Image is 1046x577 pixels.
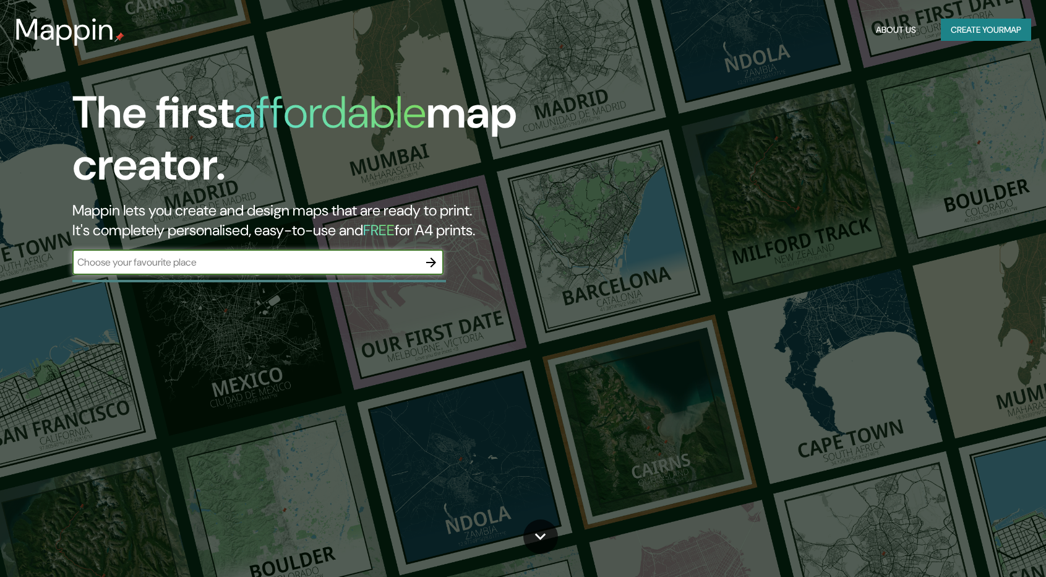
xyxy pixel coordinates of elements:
h2: Mappin lets you create and design maps that are ready to print. It's completely personalised, eas... [72,201,596,240]
button: Create yourmap [941,19,1031,41]
h1: The first map creator. [72,87,596,201]
h3: Mappin [15,12,114,47]
h5: FREE [363,220,395,240]
h1: affordable [234,84,426,141]
img: mappin-pin [114,32,124,42]
button: About Us [871,19,921,41]
input: Choose your favourite place [72,255,419,269]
